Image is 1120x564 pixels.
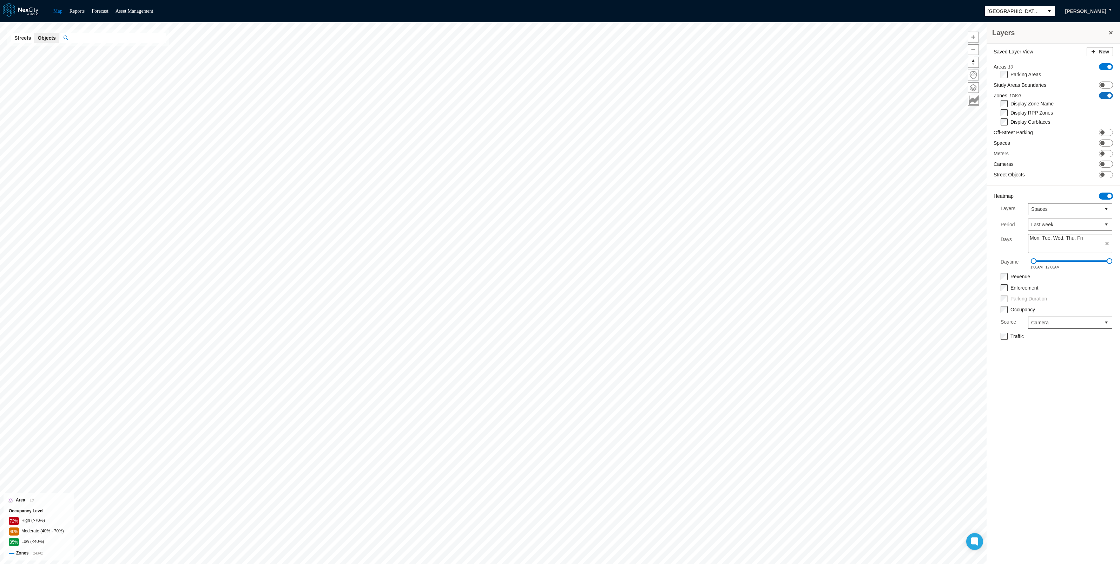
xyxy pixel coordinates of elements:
label: Revenue [1010,274,1030,279]
span: Camera [1031,319,1098,326]
div: Area [9,497,69,504]
button: Layers management [968,82,979,93]
div: High (>70%) [21,517,69,525]
label: Heatmap [994,193,1014,200]
span: New [1099,48,1109,55]
button: New [1087,47,1113,56]
div: 35% [9,538,19,546]
label: Display RPP Zones [1010,110,1053,116]
span: 14341 [33,551,43,555]
span: Drag [1031,258,1036,264]
a: Asset Management [116,8,153,14]
button: [PERSON_NAME] [1058,5,1114,17]
span: 17490 [1009,93,1021,98]
div: Zones [9,550,69,557]
div: Moderate (40% - 70%) [21,527,69,536]
a: Reports [70,8,85,14]
span: Drag [1107,258,1112,264]
div: 40% [9,527,19,536]
h3: Layers [992,28,1107,38]
label: Source [1001,317,1016,329]
div: Low (<40%) [21,538,69,546]
span: Zoom out [968,45,979,55]
span: Tue, [1042,234,1052,241]
span: Reset bearing to north [968,57,979,67]
button: select [1101,219,1112,230]
button: Key metrics [968,95,979,106]
label: Study Areas Boundaries [994,82,1046,89]
label: Saved Layer View [994,48,1033,55]
span: Objects [38,34,55,41]
a: Forecast [92,8,108,14]
label: Enforcement [1010,285,1038,291]
label: Areas [994,63,1013,71]
label: Parking Areas [1010,72,1041,77]
span: [GEOGRAPHIC_DATA][PERSON_NAME] [988,8,1041,15]
span: 10 [1008,65,1013,70]
label: Zones [994,92,1021,99]
label: Days [1001,234,1012,253]
label: Display Zone Name [1010,101,1054,106]
div: Occupancy Level [9,507,69,514]
label: Display Curbfaces [1010,119,1050,125]
span: Wed, [1053,234,1065,241]
label: Period [1001,221,1015,228]
div: 72% [9,517,19,525]
span: 10 [30,498,34,502]
label: Layers [1001,203,1015,215]
label: Off-Street Parking [994,129,1033,136]
label: Cameras [994,161,1014,168]
label: Occupancy [1010,307,1035,312]
button: Zoom in [968,32,979,43]
label: Daytime [1001,257,1019,269]
button: Objects [34,33,59,43]
button: Home [968,70,979,80]
button: Reset bearing to north [968,57,979,68]
span: Fri [1077,234,1083,241]
label: Street Objects [994,171,1025,178]
div: 60 - 1440 [1034,260,1109,262]
a: Map [53,8,62,14]
button: select [1101,203,1112,215]
span: 12:00AM [1046,265,1060,269]
button: select [1044,6,1055,16]
span: Thu, [1066,234,1076,241]
span: clear [1102,239,1112,248]
button: Streets [11,33,34,43]
label: Spaces [994,140,1010,147]
span: 1:00AM [1030,265,1042,269]
button: select [1101,317,1112,328]
button: Zoom out [968,44,979,55]
span: Streets [14,34,31,41]
span: Mon, [1030,234,1041,241]
span: Last week [1031,221,1098,228]
span: Spaces [1031,206,1098,213]
label: Traffic [1010,333,1024,339]
label: Meters [994,150,1009,157]
span: [PERSON_NAME] [1065,8,1106,15]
